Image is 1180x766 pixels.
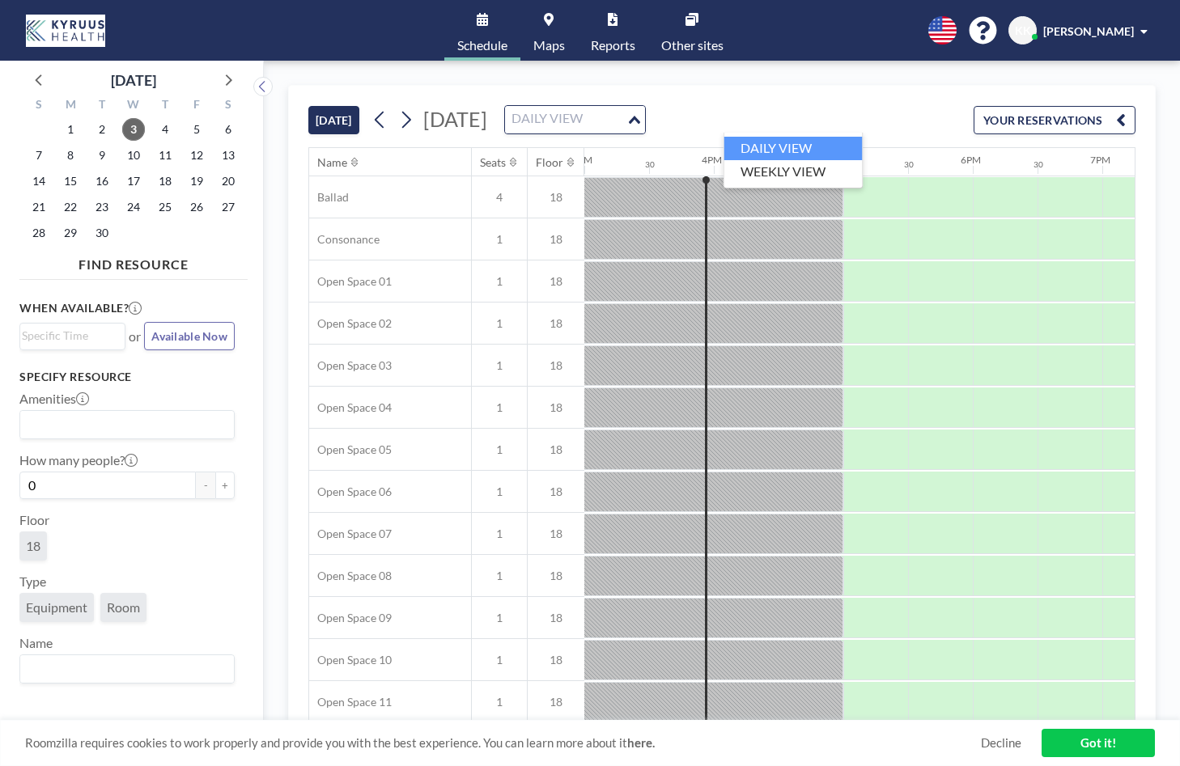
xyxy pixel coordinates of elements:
input: Search for option [22,414,225,435]
div: S [212,95,244,116]
div: Search for option [20,655,234,683]
div: 6PM [961,154,981,166]
div: Search for option [20,324,125,348]
span: Room [107,599,140,616]
div: Search for option [505,106,645,133]
span: 18 [528,190,584,205]
span: Wednesday, September 10, 2025 [122,144,145,167]
span: Open Space 06 [309,485,392,499]
span: Thursday, September 18, 2025 [154,170,176,193]
span: KK [1015,23,1031,38]
li: DAILY VIEW [724,137,863,160]
div: 30 [1034,159,1043,170]
span: Open Space 08 [309,569,392,583]
span: Tuesday, September 2, 2025 [91,118,113,141]
span: 18 [26,538,40,554]
span: Tuesday, September 30, 2025 [91,222,113,244]
span: Tuesday, September 16, 2025 [91,170,113,193]
div: 7PM [1090,154,1110,166]
span: Sunday, September 14, 2025 [28,170,50,193]
span: 18 [528,653,584,667]
span: 18 [528,569,584,583]
span: 1 [472,527,527,541]
div: F [180,95,212,116]
span: Tuesday, September 23, 2025 [91,196,113,218]
span: 1 [472,232,527,247]
label: Name [19,635,53,651]
span: 18 [528,274,584,289]
div: W [118,95,150,116]
div: T [149,95,180,116]
span: Tuesday, September 9, 2025 [91,144,113,167]
div: 30 [645,159,655,170]
span: Monday, September 8, 2025 [59,144,82,167]
span: Wednesday, September 17, 2025 [122,170,145,193]
span: Sunday, September 21, 2025 [28,196,50,218]
span: Friday, September 5, 2025 [185,118,208,141]
span: Open Space 11 [309,695,392,709]
span: Saturday, September 20, 2025 [217,170,240,193]
span: Roomzilla requires cookies to work properly and provide you with the best experience. You can lea... [25,735,981,751]
li: WEEKLY VIEW [724,160,863,184]
span: Wednesday, September 3, 2025 [122,118,145,141]
span: 1 [472,316,527,331]
span: 1 [472,400,527,415]
span: Consonance [309,232,380,247]
span: 1 [472,485,527,499]
span: Open Space 01 [309,274,392,289]
span: Ballad [309,190,349,205]
h4: FIND RESOURCE [19,250,248,273]
span: Sunday, September 28, 2025 [28,222,50,244]
div: Name [317,155,347,170]
span: Thursday, September 25, 2025 [154,196,176,218]
button: + [215,472,235,499]
span: Maps [533,39,565,52]
div: 4PM [702,154,722,166]
span: 4 [472,190,527,205]
span: 18 [528,400,584,415]
div: Floor [536,155,563,170]
div: M [55,95,87,116]
span: Open Space 02 [309,316,392,331]
span: 18 [528,358,584,373]
span: 1 [472,358,527,373]
span: Friday, September 19, 2025 [185,170,208,193]
span: Saturday, September 6, 2025 [217,118,240,141]
span: 18 [528,316,584,331]
input: Search for option [507,109,625,130]
span: Open Space 03 [309,358,392,373]
div: T [87,95,118,116]
div: [DATE] [111,69,156,91]
span: Saturday, September 27, 2025 [217,196,240,218]
label: How many people? [19,452,138,468]
div: Seats [480,155,506,170]
span: 1 [472,653,527,667]
span: 18 [528,527,584,541]
span: Open Space 09 [309,611,392,625]
span: Monday, September 29, 2025 [59,222,82,244]
img: organization-logo [26,15,105,47]
span: 1 [472,442,527,457]
span: 1 [472,611,527,625]
span: Equipment [26,599,87,616]
span: 18 [528,695,584,709]
span: Open Space 07 [309,527,392,541]
input: Search for option [22,658,225,679]
span: 1 [472,274,527,289]
span: 1 [472,695,527,709]
span: 18 [528,232,584,247]
span: 18 [528,442,584,457]
a: Decline [981,735,1021,751]
span: Saturday, September 13, 2025 [217,144,240,167]
span: Open Space 04 [309,400,392,415]
label: Floor [19,512,49,528]
span: [DATE] [423,107,487,131]
span: Monday, September 15, 2025 [59,170,82,193]
label: Type [19,573,46,590]
span: 18 [528,485,584,499]
div: 30 [904,159,914,170]
span: Thursday, September 4, 2025 [154,118,176,141]
span: Sunday, September 7, 2025 [28,144,50,167]
button: - [196,472,215,499]
button: YOUR RESERVATIONS [974,106,1135,134]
